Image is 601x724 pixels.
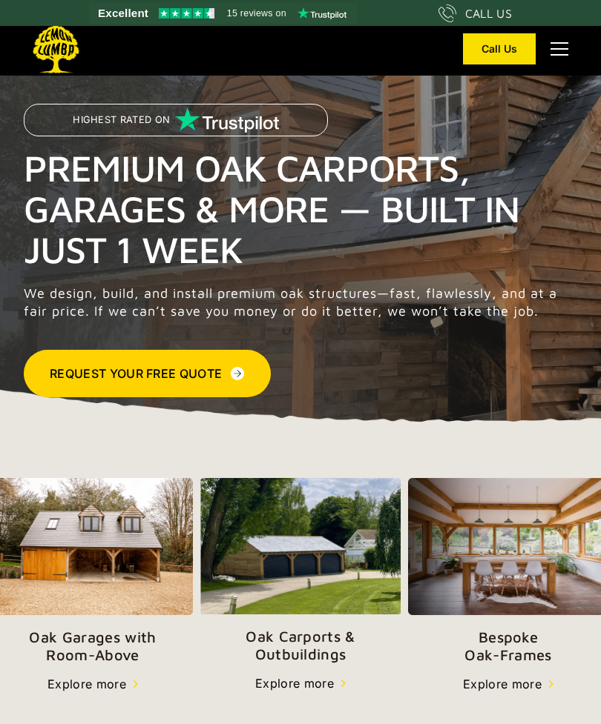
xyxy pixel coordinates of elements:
a: Explore more [255,674,346,692]
div: Request Your Free Quote [50,365,222,382]
div: CALL US [465,4,512,22]
p: Oak Carports & Outbuildings [200,628,401,663]
p: Highest Rated on [73,115,170,125]
img: Trustpilot 4.5 stars [159,8,214,19]
a: Oak Carports &Outbuildings [200,478,401,663]
h1: Premium Oak Carports, Garages & More — Built in Just 1 Week [24,147,577,270]
a: See Lemon Lumba reviews on Trustpilot [89,3,357,24]
div: Explore more [47,675,126,693]
div: Call Us [482,44,517,54]
span: Excellent [98,4,148,22]
img: Trustpilot logo [298,7,347,19]
div: Explore more [463,675,542,693]
a: Highest Rated on [24,104,328,147]
span: 15 reviews on [227,4,286,22]
a: Explore more [47,675,138,693]
a: Call Us [463,33,536,64]
div: Explore more [255,674,334,692]
p: We design, build, and install premium oak structures—fast, flawlessly, and at a fair price. If we... [24,285,577,320]
a: CALL US [439,4,512,22]
a: Explore more [463,675,554,693]
a: Request Your Free Quote [24,350,271,397]
div: menu [542,31,571,67]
